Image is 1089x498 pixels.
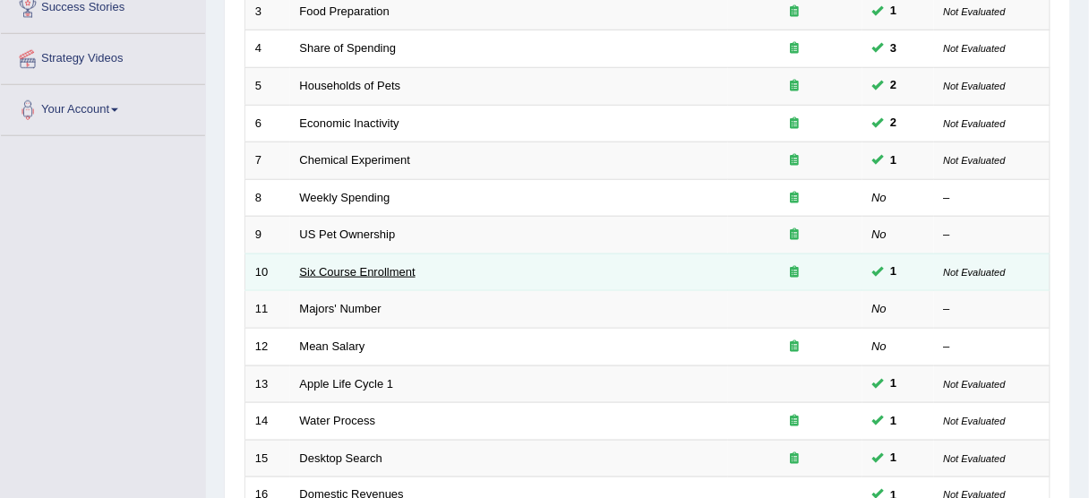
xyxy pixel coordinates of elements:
td: 4 [245,30,290,68]
em: No [872,339,887,353]
td: 15 [245,440,290,477]
div: Exam occurring question [738,116,853,133]
small: Not Evaluated [944,43,1006,54]
em: No [872,191,887,204]
div: – [944,227,1041,244]
em: No [872,228,887,241]
div: Exam occurring question [738,40,853,57]
a: Desktop Search [300,451,383,465]
div: Exam occurring question [738,4,853,21]
a: Water Process [300,414,376,427]
span: You can still take this question [884,76,905,95]
a: Majors' Number [300,302,382,315]
a: Share of Spending [300,41,397,55]
a: Strategy Videos [1,34,205,79]
td: 5 [245,68,290,106]
span: You can still take this question [884,39,905,58]
span: You can still take this question [884,151,905,170]
a: Your Account [1,85,205,130]
small: Not Evaluated [944,81,1006,91]
span: You can still take this question [884,114,905,133]
td: 7 [245,142,290,180]
td: 6 [245,105,290,142]
span: You can still take this question [884,374,905,393]
span: You can still take this question [884,412,905,431]
div: Exam occurring question [738,152,853,169]
a: Weekly Spending [300,191,390,204]
em: No [872,302,887,315]
a: Chemical Experiment [300,153,411,167]
div: – [944,190,1041,207]
small: Not Evaluated [944,118,1006,129]
small: Not Evaluated [944,155,1006,166]
small: Not Evaluated [944,379,1006,390]
a: Apple Life Cycle 1 [300,377,394,391]
td: 14 [245,403,290,441]
a: Households of Pets [300,79,401,92]
span: You can still take this question [884,449,905,468]
div: Exam occurring question [738,264,853,281]
td: 12 [245,328,290,365]
small: Not Evaluated [944,416,1006,426]
td: 13 [245,365,290,403]
div: Exam occurring question [738,339,853,356]
small: Not Evaluated [944,267,1006,278]
a: Mean Salary [300,339,365,353]
div: Exam occurring question [738,413,853,430]
div: – [944,339,1041,356]
div: Exam occurring question [738,227,853,244]
div: – [944,301,1041,318]
div: Exam occurring question [738,190,853,207]
td: 9 [245,217,290,254]
div: Exam occurring question [738,451,853,468]
div: Exam occurring question [738,78,853,95]
a: Economic Inactivity [300,116,399,130]
td: 8 [245,179,290,217]
a: Six Course Enrollment [300,265,416,279]
small: Not Evaluated [944,6,1006,17]
small: Not Evaluated [944,453,1006,464]
a: Food Preparation [300,4,390,18]
td: 10 [245,253,290,291]
span: You can still take this question [884,2,905,21]
a: US Pet Ownership [300,228,396,241]
span: You can still take this question [884,262,905,281]
td: 11 [245,291,290,329]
